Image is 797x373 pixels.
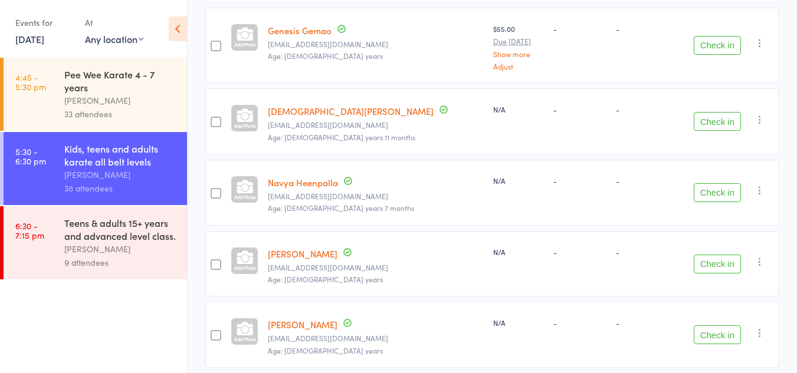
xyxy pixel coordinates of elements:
[268,192,484,200] small: nmheenpalla@hotmail.com
[553,104,606,114] div: -
[64,94,177,107] div: [PERSON_NAME]
[64,242,177,256] div: [PERSON_NAME]
[553,176,606,186] div: -
[493,318,545,328] div: N/A
[15,72,46,91] time: 4:45 - 5:30 pm
[616,318,684,328] div: -
[15,147,46,166] time: 5:30 - 6:30 pm
[268,263,484,272] small: ssirving@me.com
[616,176,684,186] div: -
[15,221,44,240] time: 6:30 - 7:15 pm
[64,256,177,269] div: 9 attendees
[268,203,414,213] span: Age: [DEMOGRAPHIC_DATA] years 7 months
[268,176,338,189] a: Navya Heenpalla
[553,247,606,257] div: -
[64,107,177,121] div: 33 attendees
[493,24,545,70] div: $55.00
[694,325,741,344] button: Check in
[268,274,383,284] span: Age: [DEMOGRAPHIC_DATA] years
[268,247,337,260] a: [PERSON_NAME]
[268,51,383,61] span: Age: [DEMOGRAPHIC_DATA] years
[85,13,143,32] div: At
[268,40,484,48] small: genesisgemao@yahoo.com
[268,345,383,355] span: Age: [DEMOGRAPHIC_DATA] years
[553,318,606,328] div: -
[268,121,484,129] small: genesisgemao@yahoo.com
[616,24,684,34] div: -
[694,36,741,55] button: Check in
[616,104,684,114] div: -
[85,32,143,45] div: Any location
[15,13,73,32] div: Events for
[4,58,187,131] a: 4:45 -5:30 pmPee Wee Karate 4 - 7 years[PERSON_NAME]33 attendees
[268,132,415,142] span: Age: [DEMOGRAPHIC_DATA] years 11 months
[15,32,44,45] a: [DATE]
[493,62,545,70] a: Adjust
[64,181,177,195] div: 38 attendees
[4,206,187,279] a: 6:30 -7:15 pmTeens & adults 15+ years and advanced level class.[PERSON_NAME]9 attendees
[493,50,545,58] a: Show more
[694,183,741,202] button: Check in
[493,37,545,45] small: Due [DATE]
[64,68,177,94] div: Pee Wee Karate 4 - 7 years
[553,24,606,34] div: -
[694,255,741,273] button: Check in
[64,216,177,242] div: Teens & adults 15+ years and advanced level class.
[694,112,741,131] button: Check in
[268,318,337,331] a: [PERSON_NAME]
[616,247,684,257] div: -
[493,104,545,114] div: N/A
[4,132,187,205] a: 5:30 -6:30 pmKids, teens and adults karate all belt levels[PERSON_NAME]38 attendees
[268,105,434,117] a: [DEMOGRAPHIC_DATA][PERSON_NAME]
[64,142,177,168] div: Kids, teens and adults karate all belt levels
[268,334,484,342] small: maddyirving.bear@outlook.com
[493,247,545,257] div: N/A
[493,176,545,186] div: N/A
[64,168,177,181] div: [PERSON_NAME]
[268,24,332,37] a: Genesis Gemao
